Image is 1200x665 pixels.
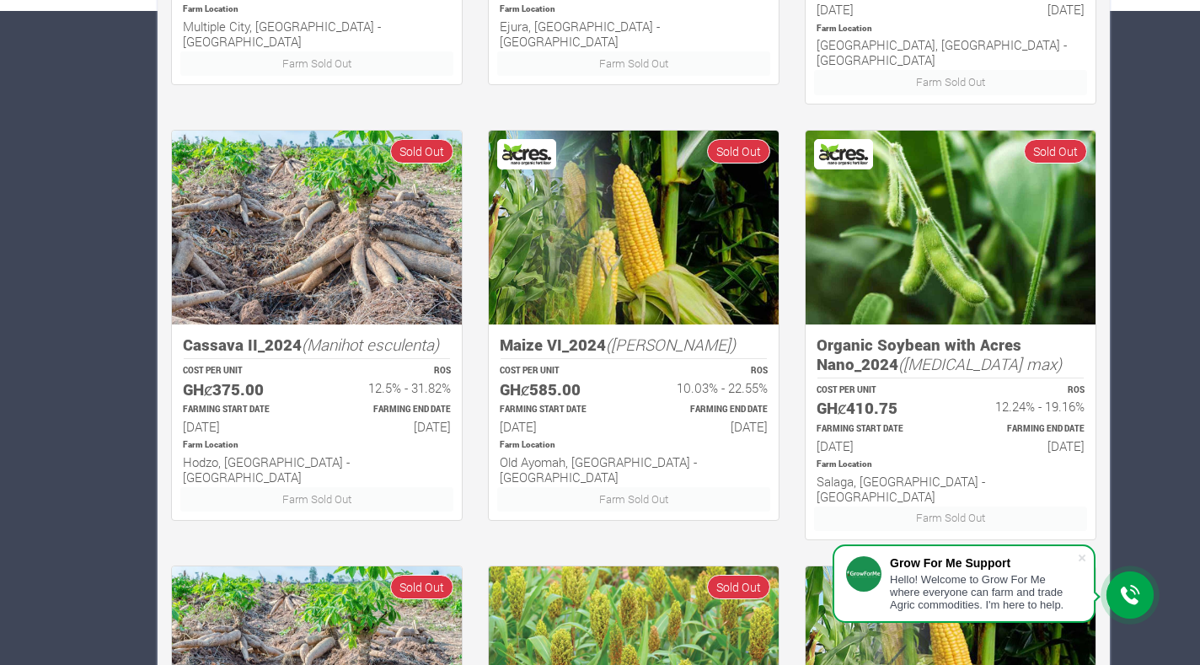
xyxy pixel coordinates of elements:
[183,380,302,400] h5: GHȼ375.00
[172,131,462,325] img: growforme image
[649,365,768,378] p: ROS
[500,335,768,355] h5: Maize VI_2024
[500,380,619,400] h5: GHȼ585.00
[183,3,451,16] p: Location of Farm
[489,131,779,325] img: growforme image
[817,384,935,397] p: COST PER UNIT
[183,365,302,378] p: COST PER UNIT
[806,131,1096,325] img: growforme image
[890,556,1077,570] div: Grow For Me Support
[966,384,1085,397] p: ROS
[500,365,619,378] p: COST PER UNIT
[500,3,768,16] p: Location of Farm
[183,19,451,49] h6: Multiple City, [GEOGRAPHIC_DATA] - [GEOGRAPHIC_DATA]
[390,575,453,599] span: Sold Out
[817,423,935,436] p: Estimated Farming Start Date
[183,439,451,452] p: Location of Farm
[183,404,302,416] p: Estimated Farming Start Date
[183,335,451,355] h5: Cassava II_2024
[966,423,1085,436] p: Estimated Farming End Date
[500,454,768,485] h6: Old Ayomah, [GEOGRAPHIC_DATA] - [GEOGRAPHIC_DATA]
[500,439,768,452] p: Location of Farm
[500,404,619,416] p: Estimated Farming Start Date
[817,23,1085,35] p: Location of Farm
[817,142,871,167] img: Acres Nano
[898,353,1062,374] i: ([MEDICAL_DATA] max)
[332,404,451,416] p: Estimated Farming End Date
[332,419,451,434] h6: [DATE]
[649,419,768,434] h6: [DATE]
[817,335,1085,373] h5: Organic Soybean with Acres Nano_2024
[817,2,935,17] h6: [DATE]
[649,380,768,395] h6: 10.03% - 22.55%
[332,365,451,378] p: ROS
[817,459,1085,471] p: Location of Farm
[390,139,453,164] span: Sold Out
[500,419,619,434] h6: [DATE]
[817,399,935,418] h5: GHȼ410.75
[817,37,1085,67] h6: [GEOGRAPHIC_DATA], [GEOGRAPHIC_DATA] - [GEOGRAPHIC_DATA]
[606,334,736,355] i: ([PERSON_NAME])
[183,454,451,485] h6: Hodzo, [GEOGRAPHIC_DATA] - [GEOGRAPHIC_DATA]
[890,573,1077,611] div: Hello! Welcome to Grow For Me where everyone can farm and trade Agric commodities. I'm here to help.
[966,438,1085,453] h6: [DATE]
[966,2,1085,17] h6: [DATE]
[500,19,768,49] h6: Ejura, [GEOGRAPHIC_DATA] - [GEOGRAPHIC_DATA]
[707,575,770,599] span: Sold Out
[817,474,1085,504] h6: Salaga, [GEOGRAPHIC_DATA] - [GEOGRAPHIC_DATA]
[500,142,554,167] img: Acres Nano
[817,438,935,453] h6: [DATE]
[707,139,770,164] span: Sold Out
[332,380,451,395] h6: 12.5% - 31.82%
[302,334,439,355] i: (Manihot esculenta)
[183,419,302,434] h6: [DATE]
[1024,139,1087,164] span: Sold Out
[966,399,1085,414] h6: 12.24% - 19.16%
[649,404,768,416] p: Estimated Farming End Date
